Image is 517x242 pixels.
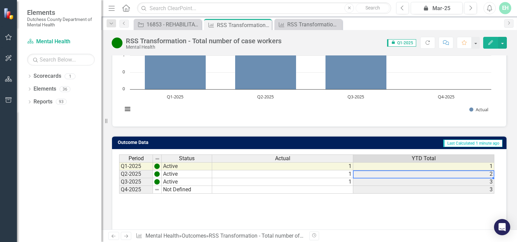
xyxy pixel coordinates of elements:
td: Active [162,178,212,186]
span: Last Calculated 1 minute ago [443,140,502,147]
a: Mental Health [27,38,95,46]
td: Active [162,162,212,170]
span: Elements [27,8,95,17]
div: Chart. Highcharts interactive chart. [119,18,499,120]
a: Elements [33,85,56,93]
div: Mental Health [126,45,282,50]
td: 3 [353,178,494,186]
text: Q4-2025 [438,94,454,100]
div: 16853 - REHABILITATION SUPPORT SERVICES - Housing [147,20,200,29]
a: Scorecards [33,72,61,80]
td: Q1-2025 [119,162,153,170]
a: Reports [33,98,52,106]
img: ClearPoint Strategy [3,8,15,20]
span: YTD Total [412,155,436,162]
a: 16853 - REHABILITATION SUPPORT SERVICES - Housing [135,20,200,29]
td: 1 [212,162,353,170]
td: 3 [353,186,494,194]
img: 8DAGhfEEPCf229AAAAAElFTkSuQmCC [155,156,160,162]
td: 2 [353,170,494,178]
img: vxUKiH+t4DB4Dlbf9nNoqvUz9g3YKO8hfrLxWcNDrLJ4jvweb+hBW2lgkewAAAABJRU5ErkJggg== [154,171,160,177]
path: Q2-2025, 1. Actual. [235,22,296,89]
td: Q3-2025 [119,178,153,186]
text: Q3-2025 [347,94,364,100]
td: Q2-2025 [119,170,153,178]
text: 0 [122,86,125,92]
span: Status [179,155,195,162]
span: Period [129,155,144,162]
img: Active [112,38,122,48]
div: 93 [56,99,67,105]
td: 1 [353,162,494,170]
input: Search ClearPoint... [137,2,391,14]
td: Active [162,170,212,178]
td: 1 [212,178,353,186]
img: 8DAGhfEEPCf229AAAAAElFTkSuQmCC [154,187,160,192]
td: Q4-2025 [119,186,153,194]
div: RSS Transformation - Current staff vacancy rate (listed as %) [287,20,340,29]
text: Q1-2025 [167,94,183,100]
div: RSS Transformation - Total number of case workers [126,37,282,45]
button: Mar-25 [411,2,463,14]
img: vxUKiH+t4DB4Dlbf9nNoqvUz9g3YKO8hfrLxWcNDrLJ4jvweb+hBW2lgkewAAAABJRU5ErkJggg== [154,179,160,185]
span: Q1-2025 [387,39,416,47]
span: Actual [275,155,290,162]
a: Mental Health [145,233,179,239]
button: Search [356,3,389,13]
img: vxUKiH+t4DB4Dlbf9nNoqvUz9g3YKO8hfrLxWcNDrLJ4jvweb+hBW2lgkewAAAABJRU5ErkJggg== [154,164,160,169]
div: » » [136,232,304,240]
div: 1 [65,73,75,79]
div: Mar-25 [413,4,460,13]
button: Show Actual [469,106,488,113]
div: RSS Transformation - Total number of case workers [209,233,332,239]
path: Q3-2025, 1. Actual. [325,22,387,89]
svg: Interactive chart [119,18,495,120]
a: RSS Transformation - Current staff vacancy rate (listed as %) [276,20,340,29]
div: RSS Transformation - Total number of case workers [217,21,270,29]
button: EH [499,2,511,14]
td: Not Defined [162,186,212,194]
h3: Outcome Data [118,140,249,145]
path: Q1-2025, 1. Actual. [145,22,206,89]
small: Dutchess County Department of Mental Health [27,17,95,28]
button: View chart menu, Chart [123,104,132,114]
div: 36 [60,86,70,92]
input: Search Below... [27,54,95,66]
text: 0 [122,69,125,75]
text: Q2-2025 [257,94,274,100]
div: Open Intercom Messenger [494,219,510,235]
span: Search [365,5,380,10]
a: Outcomes [182,233,206,239]
td: 1 [212,170,353,178]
